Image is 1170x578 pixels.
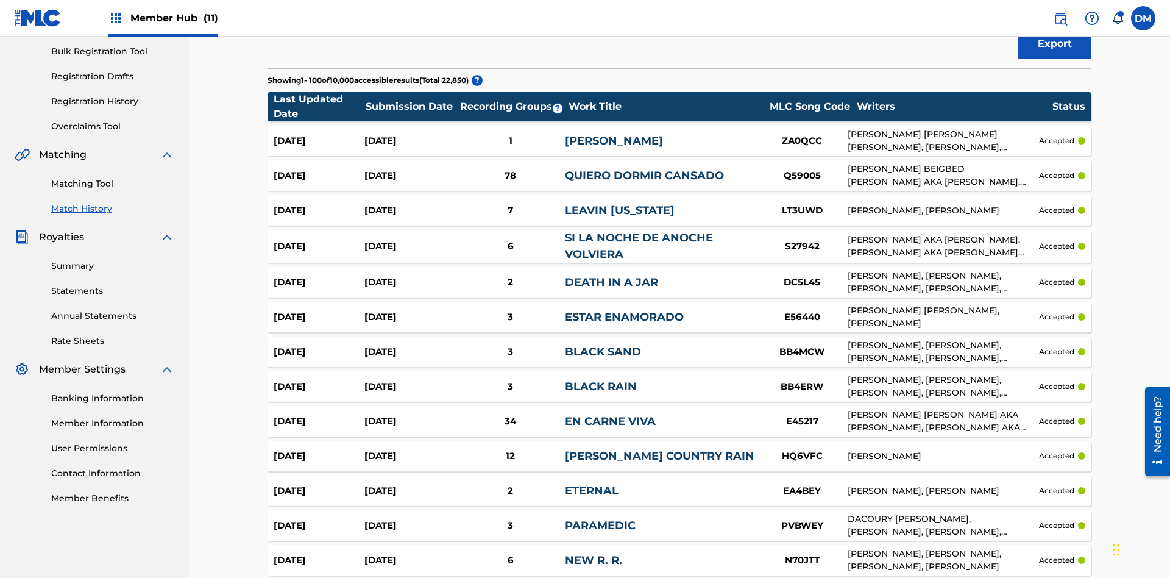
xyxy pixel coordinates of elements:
div: [DATE] [274,276,364,290]
a: DEATH IN A JAR [565,276,658,289]
p: accepted [1039,241,1074,252]
a: ETERNAL [565,484,619,498]
img: search [1053,11,1068,26]
div: [DATE] [364,554,455,568]
div: 3 [456,310,565,324]
a: PARAMEDIC [565,519,636,532]
div: Chat Widget [1109,519,1170,578]
p: accepted [1039,381,1074,392]
a: Matching Tool [51,177,174,190]
p: accepted [1039,312,1074,323]
div: [PERSON_NAME] BEIGBED [PERSON_NAME] AKA [PERSON_NAME], [PERSON_NAME] AKA [PERSON_NAME] [PERSON_NAME] [848,163,1039,188]
a: [PERSON_NAME] [565,134,663,148]
div: [DATE] [364,310,455,324]
a: Statements [51,285,174,298]
div: [DATE] [364,276,455,290]
p: accepted [1039,485,1074,496]
a: SI LA NOCHE DE ANOCHE VOLVIERA [565,231,713,261]
div: [DATE] [274,554,364,568]
p: accepted [1039,555,1074,566]
div: [DATE] [274,519,364,533]
div: [PERSON_NAME] [848,450,1039,463]
a: BLACK SAND [565,345,641,359]
div: 2 [456,484,565,498]
div: Recording Groups [458,99,568,114]
span: Matching [39,148,87,162]
div: EA4BEY [756,484,848,498]
div: Last Updated Date [274,92,365,121]
div: [DATE] [274,484,364,498]
a: BLACK RAIN [565,380,637,393]
img: expand [160,148,174,162]
div: [DATE] [364,345,455,359]
div: [DATE] [274,169,364,183]
a: EN CARNE VIVA [565,415,656,428]
img: MLC Logo [15,9,62,27]
div: Submission Date [366,99,457,114]
div: [DATE] [274,240,364,254]
div: 34 [456,415,565,429]
div: 6 [456,240,565,254]
div: Help [1080,6,1104,30]
div: [DATE] [364,484,455,498]
a: Banking Information [51,392,174,405]
div: 6 [456,554,565,568]
div: 12 [456,449,565,463]
img: Top Rightsholders [108,11,123,26]
div: [PERSON_NAME], [PERSON_NAME], [PERSON_NAME], [PERSON_NAME], [PERSON_NAME] [848,339,1039,365]
div: User Menu [1131,6,1155,30]
p: Showing 1 - 100 of 10,000 accessible results (Total 22,850 ) [268,75,469,86]
div: E45217 [756,415,848,429]
div: 3 [456,345,565,359]
a: Registration Drafts [51,70,174,83]
div: [PERSON_NAME] [PERSON_NAME] AKA [PERSON_NAME], [PERSON_NAME] AKA [PERSON_NAME] [848,409,1039,434]
div: [DATE] [274,380,364,394]
a: Registration History [51,95,174,108]
div: [PERSON_NAME] AKA [PERSON_NAME], [PERSON_NAME] AKA [PERSON_NAME] [PERSON_NAME] [848,234,1039,259]
a: Public Search [1048,6,1072,30]
div: [PERSON_NAME], [PERSON_NAME], [PERSON_NAME], [PERSON_NAME], [PERSON_NAME] [848,269,1039,295]
div: BB4MCW [756,345,848,359]
div: HQ6VFC [756,449,848,463]
div: [DATE] [274,310,364,324]
img: Member Settings [15,362,29,377]
p: accepted [1039,451,1074,462]
p: accepted [1039,205,1074,216]
a: Contact Information [51,467,174,480]
a: Overclaims Tool [51,120,174,133]
div: [DATE] [274,415,364,429]
div: MLC Song Code [764,99,856,114]
a: ESTAR ENAMORADO [565,310,684,324]
p: accepted [1039,346,1074,357]
div: [DATE] [274,134,364,148]
img: Matching [15,148,30,162]
button: Export [1018,29,1091,59]
p: accepted [1039,170,1074,181]
span: Member Settings [39,362,126,377]
p: accepted [1039,135,1074,146]
a: QUIERO DORMIR CANSADO [565,169,724,182]
a: LEAVIN [US_STATE] [565,204,675,217]
a: [PERSON_NAME] COUNTRY RAIN [565,449,754,463]
div: Work Title [569,99,764,114]
a: Summary [51,260,174,273]
div: 7 [456,204,565,218]
div: Status [1052,99,1085,114]
div: S27942 [756,240,848,254]
div: [PERSON_NAME], [PERSON_NAME] [848,204,1039,217]
span: ? [472,75,483,86]
div: ZA0QCC [756,134,848,148]
span: (11) [204,12,218,24]
div: Writers [857,99,1052,114]
div: Drag [1113,532,1120,568]
div: [PERSON_NAME] [PERSON_NAME] [PERSON_NAME], [PERSON_NAME], [PERSON_NAME], [PERSON_NAME] [848,128,1039,154]
img: expand [160,362,174,377]
div: [DATE] [364,380,455,394]
div: [PERSON_NAME], [PERSON_NAME], [PERSON_NAME], [PERSON_NAME], [PERSON_NAME], [PERSON_NAME] [848,374,1039,399]
div: [DATE] [364,134,455,148]
div: [DATE] [364,204,455,218]
div: 78 [456,169,565,183]
span: Royalties [39,230,84,244]
div: 1 [456,134,565,148]
div: LT3UWD [756,204,848,218]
